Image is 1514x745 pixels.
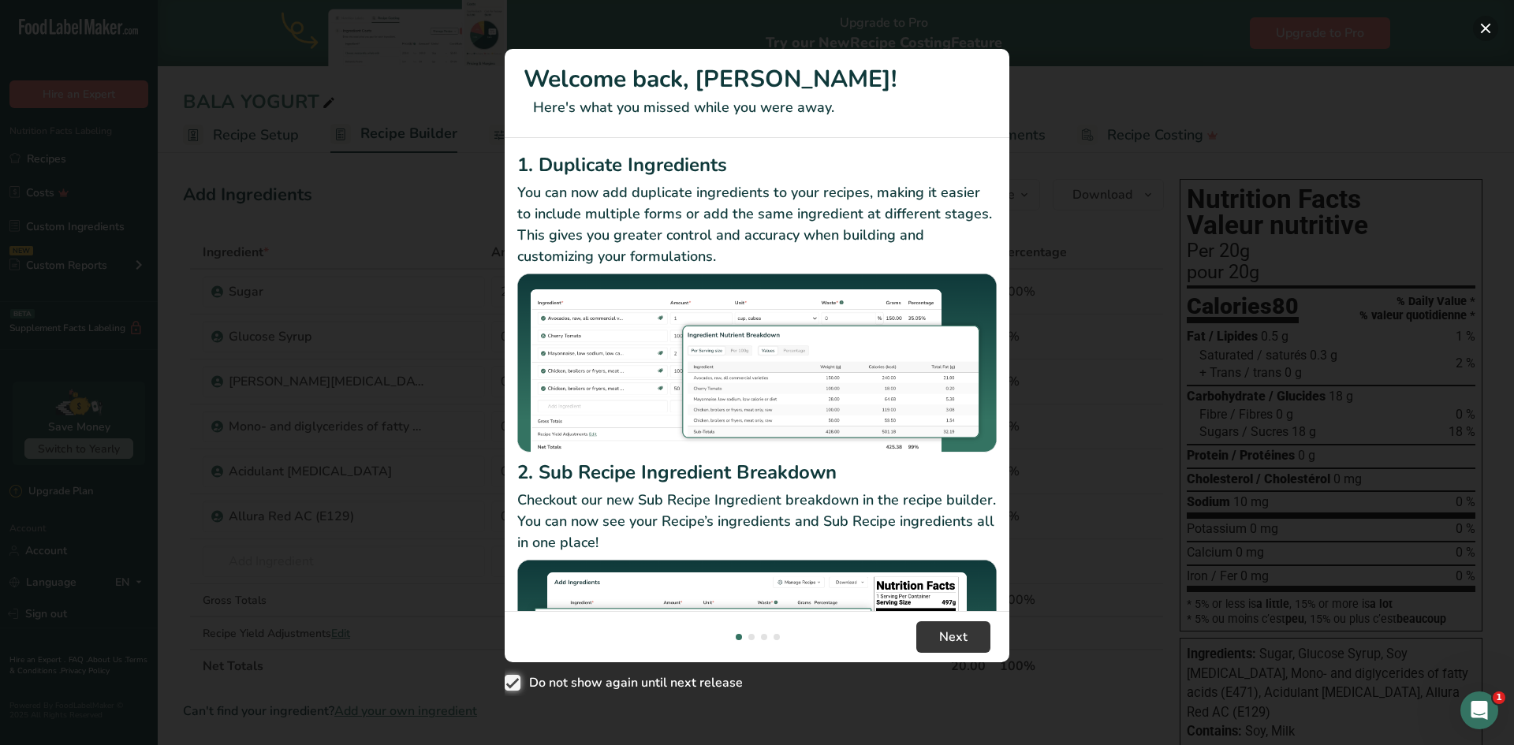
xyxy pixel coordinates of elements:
[517,560,997,739] img: Sub Recipe Ingredient Breakdown
[916,621,990,653] button: Next
[524,61,990,97] h1: Welcome back, [PERSON_NAME]!
[517,490,997,553] p: Checkout our new Sub Recipe Ingredient breakdown in the recipe builder. You can now see your Reci...
[517,458,997,486] h2: 2. Sub Recipe Ingredient Breakdown
[517,274,997,453] img: Duplicate Ingredients
[524,97,990,118] p: Here's what you missed while you were away.
[1493,691,1505,704] span: 1
[520,675,743,691] span: Do not show again until next release
[1460,691,1498,729] iframe: Intercom live chat
[517,182,997,267] p: You can now add duplicate ingredients to your recipes, making it easier to include multiple forms...
[517,151,997,179] h2: 1. Duplicate Ingredients
[939,628,968,646] span: Next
